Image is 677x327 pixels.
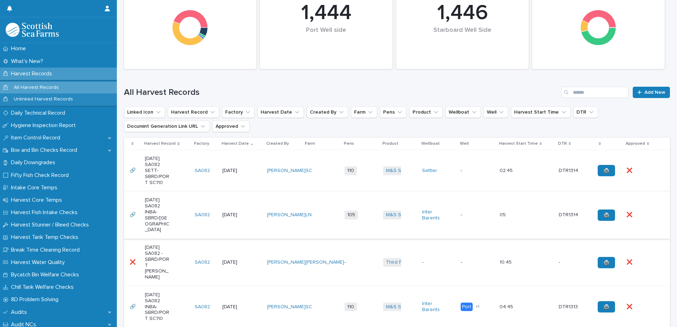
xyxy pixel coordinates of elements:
p: Factory [194,140,209,148]
a: [PERSON_NAME] [306,259,344,265]
p: Approved [626,140,645,148]
p: Harvest Records [8,70,58,77]
p: 02:45 [500,166,514,174]
span: 🖨️ [603,260,609,265]
p: Home [8,45,32,52]
p: Chill Tank Welfare Checks [8,284,79,291]
p: Intake Core Temps [8,184,63,191]
p: Harvest Fish Intake Checks [8,209,83,216]
button: Approved [212,121,250,132]
button: Farm [351,107,377,118]
p: Item Control Record [8,134,66,141]
p: 05: [500,211,508,218]
button: Linked Icon [124,107,165,118]
p: Harvest Tank Temp Checks [8,234,84,241]
span: 🖨️ [603,304,609,309]
p: - [422,259,447,265]
p: - [345,259,370,265]
div: 1,446 [408,0,517,26]
p: ❌ [130,258,137,265]
p: Harvest Core Temps [8,197,68,203]
p: Wellboat [421,140,440,148]
span: 110 [345,166,357,175]
a: M&S Select [386,304,413,310]
a: Settler [422,168,437,174]
p: 🔗 [130,211,137,218]
a: M&S Select [386,212,413,218]
a: 🖨️ [598,210,615,221]
p: - [461,212,486,218]
p: Unlinked Harvest Records [8,96,79,102]
a: 🖨️ [598,165,615,176]
p: [DATE] [222,304,248,310]
p: ❌ [626,166,634,174]
span: 105 [345,211,358,219]
p: All Harvest Records [8,85,64,91]
p: Harvest Water Quality [8,259,70,266]
p: 8D Problem Solving [8,296,64,303]
button: Harvest Date [257,107,304,118]
p: Box and Bin Checks Record [8,147,83,154]
input: Search [561,87,628,98]
a: LN [306,212,312,218]
h1: All Harvest Records [124,87,558,98]
a: 🖨️ [598,257,615,268]
p: [DATE] [222,212,248,218]
p: Break Time Cleaning Record [8,247,85,253]
p: Created By [266,140,289,148]
div: Port Well side [272,27,380,49]
p: Bycatch Bin Welfare Checks [8,271,85,278]
div: 1,444 [272,0,380,26]
button: Pens [380,107,406,118]
a: 🖨️ [598,301,615,312]
p: Farm [305,140,315,148]
p: Harvest Date [222,140,249,148]
p: DTR1313 [559,303,579,310]
p: What's New? [8,58,49,65]
span: 🖨️ [603,168,609,173]
p: Daily Downgrades [8,159,61,166]
p: ❌ [626,211,634,218]
a: SA082 [195,168,210,174]
a: Inter Barents [422,209,447,221]
p: - [559,258,562,265]
p: - [461,168,486,174]
tr: ❌❌ [DATE] SA082 -SBRD/PORT [PERSON_NAME]SA082 [DATE][PERSON_NAME] [PERSON_NAME] -Third Party Salm... [124,239,670,286]
button: Created By [307,107,348,118]
p: Fifty Fish Check Record [8,172,74,179]
p: [DATE] SA082 INBA-SBRD/[GEOGRAPHIC_DATA] [145,197,170,233]
a: SA082 [195,259,210,265]
p: Harvest Record [144,140,176,148]
a: [PERSON_NAME] [267,304,306,310]
p: Daily Technical Record [8,110,71,116]
p: ❌ [626,303,634,310]
span: 110 [345,303,357,311]
p: Product [382,140,398,148]
a: [PERSON_NAME] [267,212,306,218]
a: Add New [633,87,670,98]
a: [PERSON_NAME] [267,259,306,265]
p: 04:45 [500,303,514,310]
a: M&S Select [386,168,413,174]
p: [DATE] SA082 INBA-SBRD/PORT SC110 [145,292,170,322]
p: Harvest Start Time [499,140,538,148]
button: Wellboat [445,107,481,118]
span: Add New [644,90,665,95]
a: SA082 [195,212,210,218]
a: SC [306,304,312,310]
p: [DATE] [222,168,248,174]
p: 🔗 [130,166,137,174]
a: SC [306,168,312,174]
p: 10:45 [500,258,513,265]
p: [DATE] [222,259,248,265]
a: Inter Barents [422,301,447,313]
p: Well [460,140,469,148]
button: DTR [573,107,598,118]
div: Port [461,303,473,311]
p: - [461,259,486,265]
tr: 🔗🔗 [DATE] SA082 INBA-SBRD/[GEOGRAPHIC_DATA]SA082 [DATE][PERSON_NAME] LN 105M&S Select Inter Baren... [124,191,670,239]
p: Hygiene Inspection Report [8,122,81,129]
button: Harvest Start Time [511,107,570,118]
button: Harvest Record [168,107,219,118]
